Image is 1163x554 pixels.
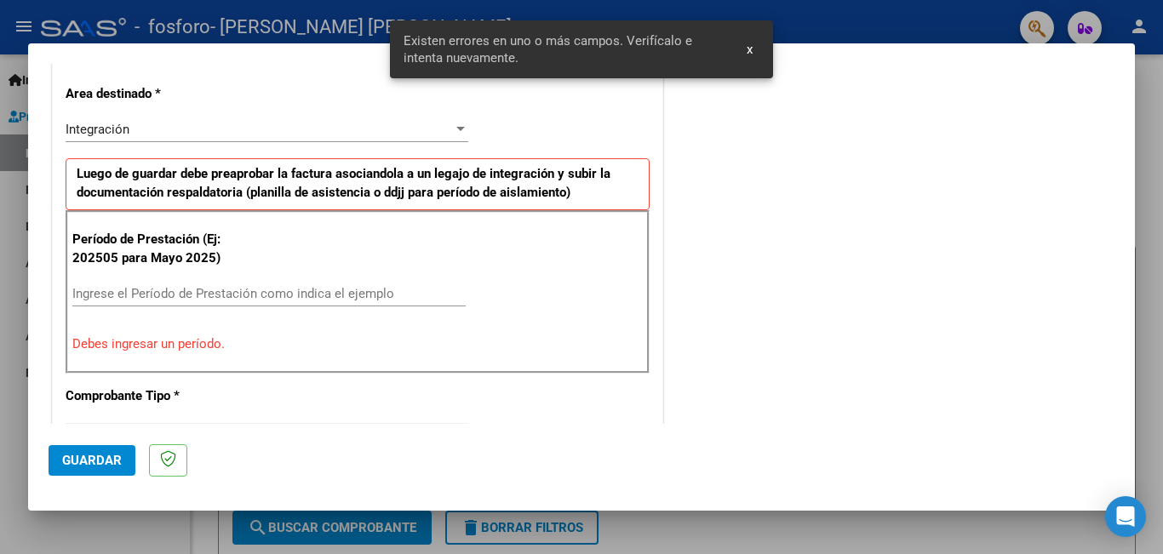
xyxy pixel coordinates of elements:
strong: Luego de guardar debe preaprobar la factura asociandola a un legajo de integración y subir la doc... [77,166,610,201]
button: x [733,34,766,65]
p: Comprobante Tipo * [66,386,241,406]
button: Guardar [49,445,135,476]
p: Area destinado * [66,84,241,104]
span: Factura C [66,423,120,438]
span: x [747,42,753,57]
span: Guardar [62,453,122,468]
span: Existen errores en uno o más campos. Verifícalo e intenta nuevamente. [404,32,727,66]
p: Período de Prestación (Ej: 202505 para Mayo 2025) [72,230,243,268]
div: Open Intercom Messenger [1105,496,1146,537]
p: Debes ingresar un período. [72,334,643,354]
span: Integración [66,122,129,137]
